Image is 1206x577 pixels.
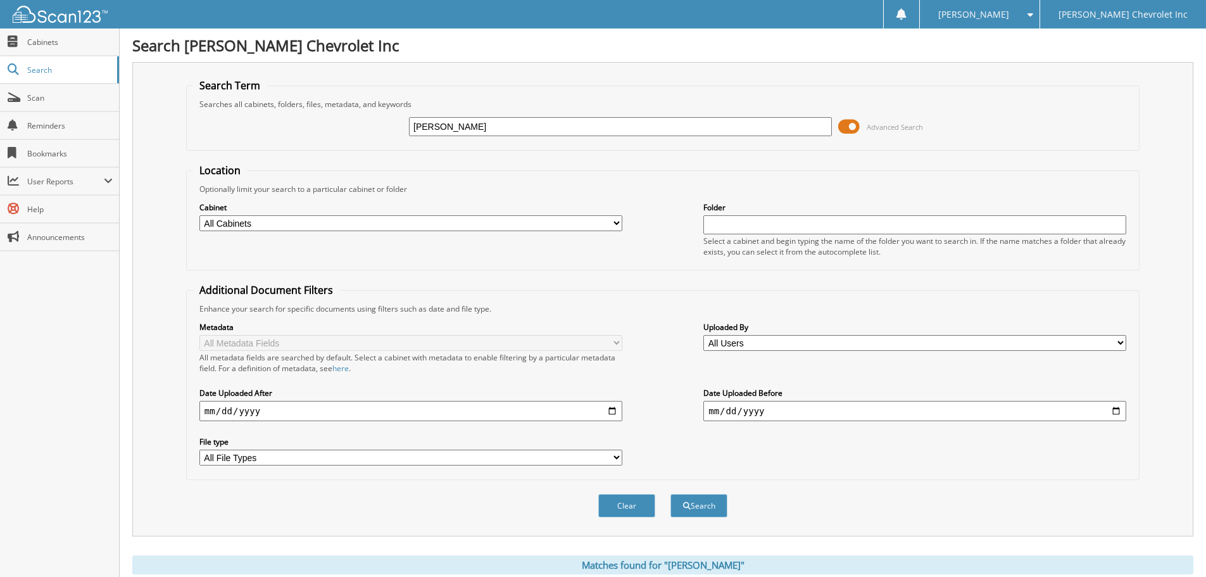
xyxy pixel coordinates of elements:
[27,92,113,103] span: Scan
[193,303,1133,314] div: Enhance your search for specific documents using filters such as date and file type.
[193,99,1133,110] div: Searches all cabinets, folders, files, metadata, and keywords
[193,283,339,297] legend: Additional Document Filters
[27,204,113,215] span: Help
[132,35,1193,56] h1: Search [PERSON_NAME] Chevrolet Inc
[199,388,622,398] label: Date Uploaded After
[199,436,622,447] label: File type
[199,401,622,421] input: start
[13,6,108,23] img: scan123-logo-white.svg
[670,494,727,517] button: Search
[27,176,104,187] span: User Reports
[27,232,113,243] span: Announcements
[703,236,1126,257] div: Select a cabinet and begin typing the name of the folder you want to search in. If the name match...
[938,11,1009,18] span: [PERSON_NAME]
[193,184,1133,194] div: Optionally limit your search to a particular cabinet or folder
[199,352,622,374] div: All metadata fields are searched by default. Select a cabinet with metadata to enable filtering b...
[598,494,655,517] button: Clear
[199,322,622,333] label: Metadata
[199,202,622,213] label: Cabinet
[703,388,1126,398] label: Date Uploaded Before
[703,322,1126,333] label: Uploaded By
[193,163,247,177] legend: Location
[1058,11,1188,18] span: [PERSON_NAME] Chevrolet Inc
[27,65,111,75] span: Search
[703,401,1126,421] input: end
[703,202,1126,213] label: Folder
[332,363,349,374] a: here
[27,37,113,48] span: Cabinets
[132,555,1193,574] div: Matches found for "[PERSON_NAME]"
[27,148,113,159] span: Bookmarks
[867,122,923,132] span: Advanced Search
[27,120,113,131] span: Reminders
[193,79,267,92] legend: Search Term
